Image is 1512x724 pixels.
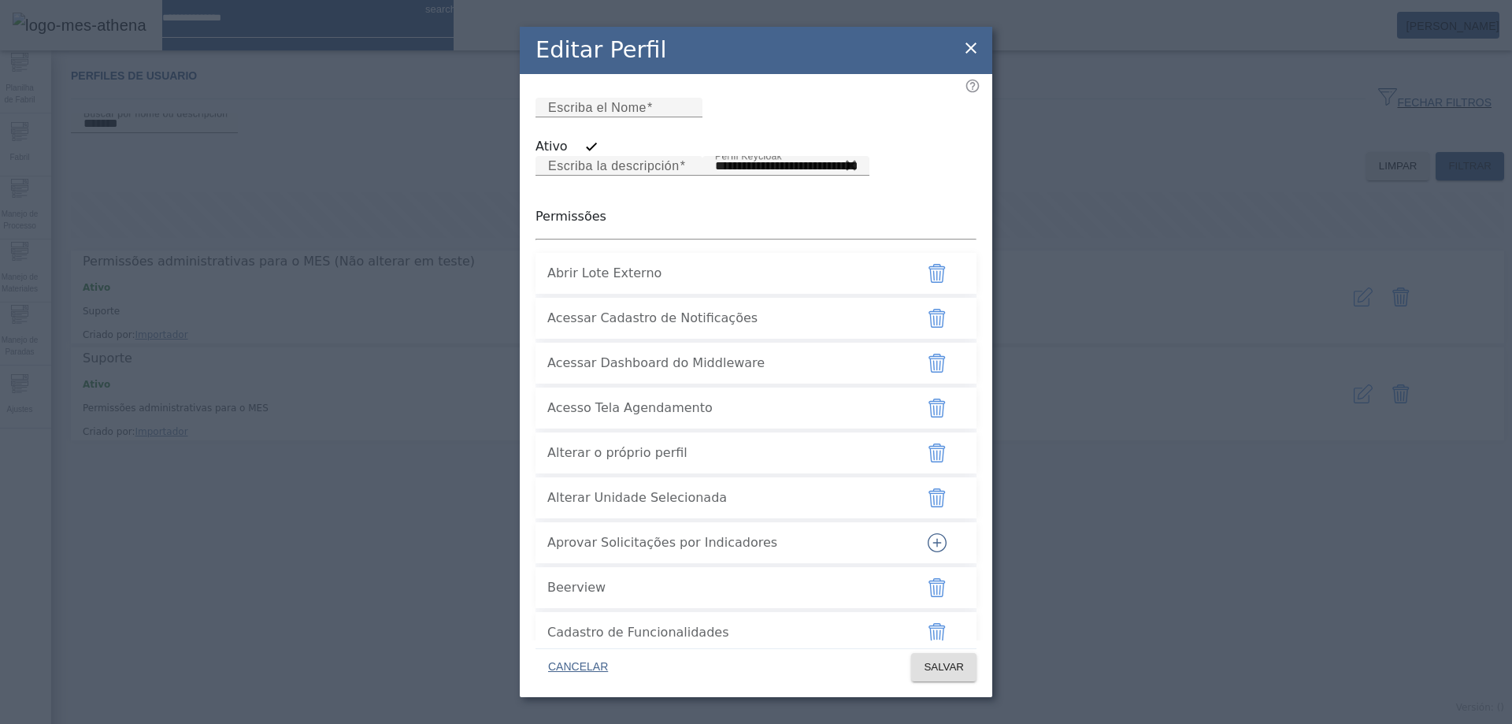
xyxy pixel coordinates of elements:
[547,533,902,552] span: Aprovar Solicitações por Indicadores
[547,399,902,418] span: Acesso Tela Agendamento
[535,653,621,681] button: CANCELAR
[547,578,902,597] span: Beerview
[547,264,902,283] span: Abrir Lote Externo
[535,207,976,226] p: Permissões
[547,444,902,462] span: Alterar o próprio perfil
[547,623,902,642] span: Cadastro de Funcionalidades
[715,150,782,161] mat-label: Perfil Keycloak
[547,354,902,373] span: Acessar Dashboard do Middleware
[548,659,608,675] span: CANCELAR
[924,659,964,675] span: SALVAR
[535,33,666,67] h2: Editar Perfil
[547,488,902,507] span: Alterar Unidade Selecionada
[911,653,976,681] button: SALVAR
[547,309,902,328] span: Acessar Cadastro de Notificações
[715,157,857,176] input: Number
[535,137,571,156] label: Ativo
[548,101,647,114] mat-label: Escriba el Nome
[548,158,680,172] mat-label: Escriba la descripción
